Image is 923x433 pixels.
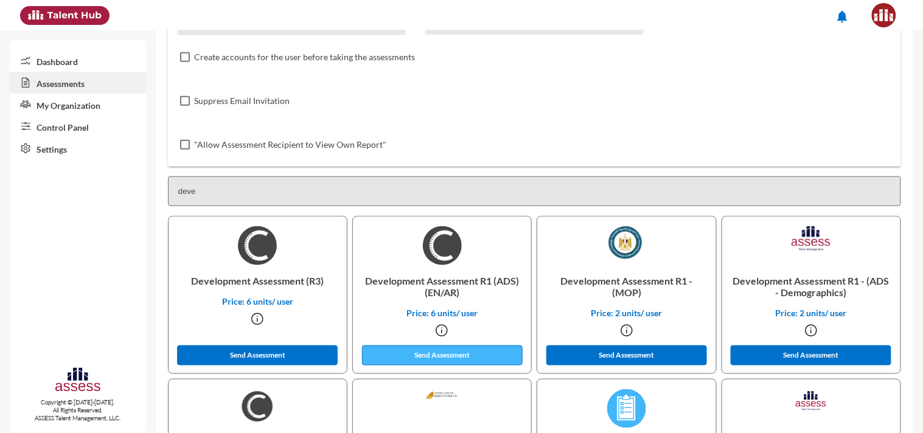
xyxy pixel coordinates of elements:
button: Send Assessment [546,345,707,365]
p: Development Assessment R1 - (MOP) [547,265,706,308]
p: Development Assessment R1 - (ADS - Demographics) [732,265,891,308]
p: Price: 6 units/ user [178,296,337,307]
button: Send Assessment [731,345,891,365]
img: assesscompany-logo.png [54,366,102,396]
span: Create accounts for the user before taking the assessments [195,50,416,64]
span: Suppress Email Invitation [195,94,290,108]
input: Search in assessments [168,176,902,206]
span: "Allow Assessment Recipient to View Own Report" [195,137,387,152]
a: Settings [10,137,146,159]
p: Price: 6 units/ user [363,308,521,318]
button: Send Assessment [177,345,338,365]
p: Development Assessment R1 (ADS) (EN/AR) [363,265,521,308]
a: Assessments [10,72,146,94]
p: Copyright © [DATE]-[DATE]. All Rights Reserved. ASSESS Talent Management, LLC. [10,398,146,422]
p: Price: 2 units/ user [547,308,706,318]
p: Development Assessment (R3) [178,265,337,296]
a: Dashboard [10,50,146,72]
a: Control Panel [10,116,146,137]
p: Price: 2 units/ user [732,308,891,318]
a: My Organization [10,94,146,116]
mat-icon: notifications [835,9,850,24]
button: Send Assessment [362,345,523,365]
